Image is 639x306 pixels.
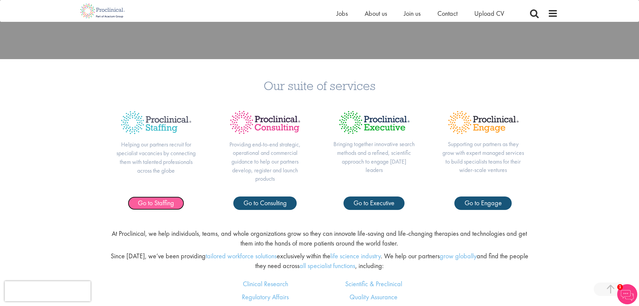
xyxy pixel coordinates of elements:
p: Providing end-to-end strategic, operational and commercial guidance to help our partners develop,... [224,140,306,183]
p: Bringing together innovative search methods and a refined, scientific approach to engage [DATE] l... [333,140,415,174]
h3: Our suite of services [5,79,634,92]
a: Go to Staffing [128,196,184,210]
img: Proclinical Title [115,105,197,140]
span: Go to Staffing [138,199,174,207]
a: life science industry [330,252,381,260]
span: Go to Consulting [244,199,287,207]
a: all specialist functions [300,261,355,270]
a: Jobs [336,9,348,18]
a: Go to Engage [455,196,512,210]
span: Go to Engage [465,199,502,207]
p: Helping our partners recruit for specialist vacancies by connecting them with talented profession... [115,140,197,175]
img: Proclinical Title [442,105,524,140]
span: 1 [617,284,623,290]
a: Go to Consulting [233,196,297,210]
iframe: reCAPTCHA [5,281,91,301]
p: At Proclinical, we help individuals, teams, and whole organizations grow so they can innovate lif... [108,229,531,248]
a: Clinical Research [243,279,288,288]
p: Supporting our partners as they grow with expert managed services to build specialists teams for ... [442,140,524,174]
a: Contact [437,9,458,18]
a: Upload CV [474,9,504,18]
a: Go to Executive [343,196,405,210]
a: About us [365,9,387,18]
a: Scientific & Preclinical [345,279,402,288]
span: Go to Executive [354,199,394,207]
img: Chatbot [617,284,637,304]
a: Regulatory Affairs [242,293,289,301]
p: Since [DATE], we’ve been providing exclusively within the . We help our partners and find the peo... [108,251,531,270]
a: Quality Assurance [350,293,397,301]
a: Join us [404,9,421,18]
a: grow globally [440,252,477,260]
img: Proclinical Title [224,105,306,140]
img: Proclinical Title [333,105,415,140]
a: tailored workforce solutions [206,252,277,260]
